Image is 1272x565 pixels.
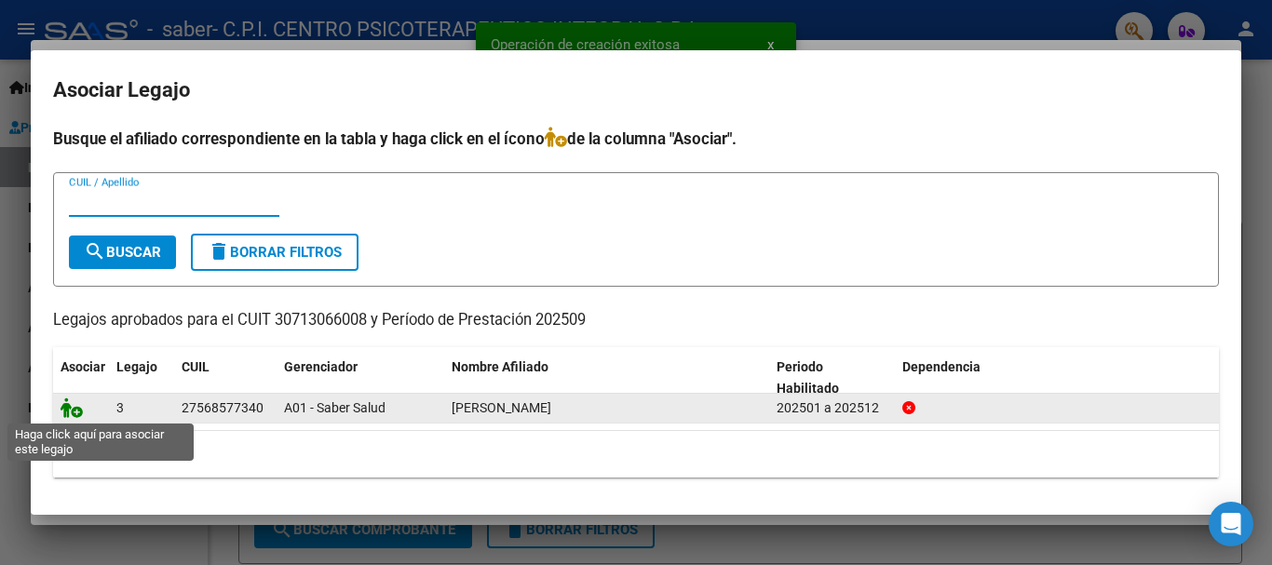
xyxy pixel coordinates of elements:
[902,359,981,374] span: Dependencia
[116,400,124,415] span: 3
[208,240,230,262] mat-icon: delete
[444,347,769,409] datatable-header-cell: Nombre Afiliado
[53,431,1219,478] div: 1 registros
[452,400,551,415] span: MANZON VALENTINA SOFIA
[191,234,359,271] button: Borrar Filtros
[208,244,342,261] span: Borrar Filtros
[84,244,161,261] span: Buscar
[284,400,386,415] span: A01 - Saber Salud
[452,359,548,374] span: Nombre Afiliado
[84,240,106,262] mat-icon: search
[1209,502,1253,546] div: Open Intercom Messenger
[182,397,264,419] div: 27568577340
[895,347,1220,409] datatable-header-cell: Dependencia
[53,127,1219,151] h4: Busque el afiliado correspondiente en la tabla y haga click en el ícono de la columna "Asociar".
[53,73,1219,108] h2: Asociar Legajo
[769,347,895,409] datatable-header-cell: Periodo Habilitado
[69,235,176,269] button: Buscar
[116,359,157,374] span: Legajo
[277,347,444,409] datatable-header-cell: Gerenciador
[174,347,277,409] datatable-header-cell: CUIL
[53,309,1219,332] p: Legajos aprobados para el CUIT 30713066008 y Período de Prestación 202509
[182,359,210,374] span: CUIL
[109,347,174,409] datatable-header-cell: Legajo
[53,347,109,409] datatable-header-cell: Asociar
[284,359,358,374] span: Gerenciador
[777,397,887,419] div: 202501 a 202512
[61,359,105,374] span: Asociar
[777,359,839,396] span: Periodo Habilitado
